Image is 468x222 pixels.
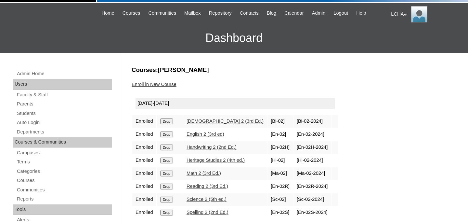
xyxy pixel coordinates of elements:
[267,167,293,180] td: [Ma-02]
[132,141,156,154] td: Enrolled
[132,193,156,206] td: Enrolled
[267,154,293,167] td: [Hi-02]
[293,154,331,167] td: [Hi-02-2024]
[206,9,235,17] a: Repository
[411,6,427,22] img: LCHA Admin
[281,9,307,17] a: Calendar
[391,6,461,22] div: LCHA
[132,82,176,87] a: Enroll in New Course
[353,9,369,17] a: Help
[16,158,112,166] a: Terms
[136,98,335,109] div: [DATE]-[DATE]
[16,91,112,99] a: Faculty & Staff
[148,9,176,17] span: Communities
[16,167,112,175] a: Categories
[145,9,179,17] a: Communities
[330,9,351,17] a: Logout
[16,109,112,118] a: Students
[13,204,112,215] div: Tools
[264,9,279,17] a: Blog
[119,9,144,17] a: Courses
[284,9,304,17] span: Calendar
[187,184,228,189] a: Reading 2 (3rd Ed.)
[187,145,237,150] a: Handwriting 2 (2nd Ed.)
[267,9,276,17] span: Blog
[187,197,227,202] a: Science 2 (5th ed.)
[16,149,112,157] a: Campuses
[187,132,224,137] a: English 2 (3rd ed)
[16,70,112,78] a: Admin Home
[98,9,118,17] a: Home
[187,210,228,215] a: Spelling 2 (2nd Ed.)
[16,100,112,108] a: Parents
[16,186,112,194] a: Communities
[132,115,156,128] td: Enrolled
[132,180,156,193] td: Enrolled
[267,128,293,141] td: [En-02]
[267,206,293,219] td: [En-02S]
[184,9,201,17] span: Mailbox
[102,9,114,17] span: Home
[132,128,156,141] td: Enrolled
[132,66,453,74] h3: Courses:[PERSON_NAME]
[333,9,348,17] span: Logout
[160,210,173,215] input: Drop
[267,115,293,128] td: [Bi-02]
[16,195,112,203] a: Reports
[132,206,156,219] td: Enrolled
[160,197,173,202] input: Drop
[293,193,331,206] td: [Sc-02-2024]
[240,9,259,17] span: Contacts
[160,118,173,124] input: Drop
[293,206,331,219] td: [En-02S-2024]
[3,23,465,53] h3: Dashboard
[160,132,173,137] input: Drop
[16,128,112,136] a: Departments
[123,9,140,17] span: Courses
[309,9,329,17] a: Admin
[267,180,293,193] td: [En-02R]
[16,118,112,127] a: Auto Login
[181,9,204,17] a: Mailbox
[16,176,112,185] a: Courses
[132,154,156,167] td: Enrolled
[293,128,331,141] td: [En-02-2024]
[160,145,173,150] input: Drop
[293,180,331,193] td: [En-02R-2024]
[293,115,331,128] td: [Bi-02-2024]
[237,9,262,17] a: Contacts
[13,137,112,147] div: Courses & Communities
[293,167,331,180] td: [Ma-02-2024]
[187,118,264,124] a: [DEMOGRAPHIC_DATA] 2 (3rd Ed.)
[267,193,293,206] td: [Sc-02]
[13,79,112,90] div: Users
[160,184,173,189] input: Drop
[132,167,156,180] td: Enrolled
[267,141,293,154] td: [En-02H]
[312,9,326,17] span: Admin
[187,171,221,176] a: Math 2 (3rd Ed.)
[209,9,232,17] span: Repository
[187,158,245,163] a: Heritage Studies 2 (4th ed.)
[356,9,366,17] span: Help
[160,158,173,163] input: Drop
[160,171,173,176] input: Drop
[293,141,331,154] td: [En-02H-2024]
